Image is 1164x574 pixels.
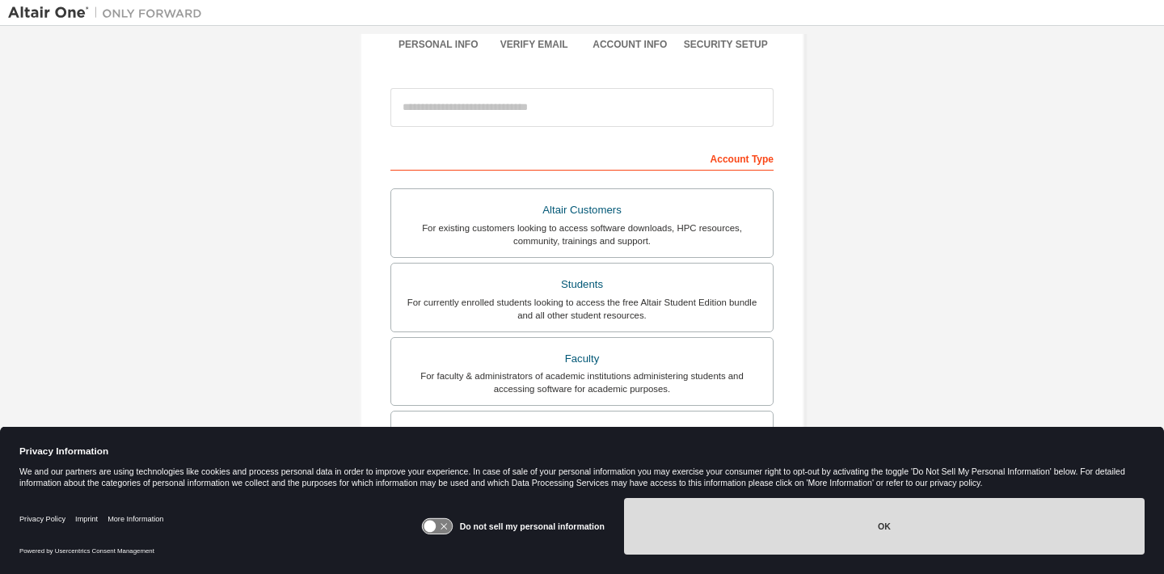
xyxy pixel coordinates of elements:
[678,38,774,51] div: Security Setup
[390,38,487,51] div: Personal Info
[401,296,763,322] div: For currently enrolled students looking to access the free Altair Student Edition bundle and all ...
[401,421,763,444] div: Everyone else
[390,145,774,171] div: Account Type
[401,348,763,370] div: Faculty
[401,222,763,247] div: For existing customers looking to access software downloads, HPC resources, community, trainings ...
[401,199,763,222] div: Altair Customers
[8,5,210,21] img: Altair One
[401,273,763,296] div: Students
[487,38,583,51] div: Verify Email
[401,369,763,395] div: For faculty & administrators of academic institutions administering students and accessing softwa...
[582,38,678,51] div: Account Info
